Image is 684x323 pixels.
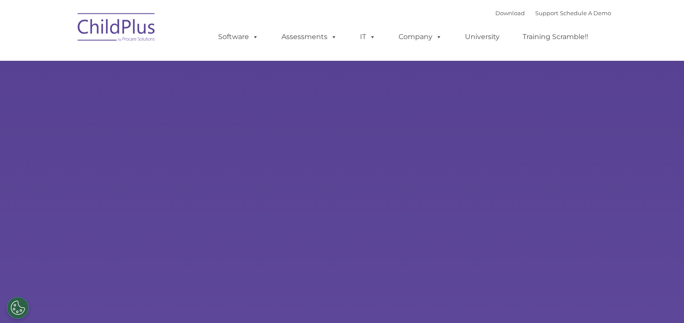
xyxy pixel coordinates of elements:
[495,10,525,16] a: Download
[209,28,267,46] a: Software
[390,28,451,46] a: Company
[535,10,558,16] a: Support
[560,10,611,16] a: Schedule A Demo
[273,28,346,46] a: Assessments
[73,7,160,50] img: ChildPlus by Procare Solutions
[456,28,508,46] a: University
[514,28,597,46] a: Training Scramble!!
[7,297,29,319] button: Cookies Settings
[351,28,384,46] a: IT
[495,10,611,16] font: |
